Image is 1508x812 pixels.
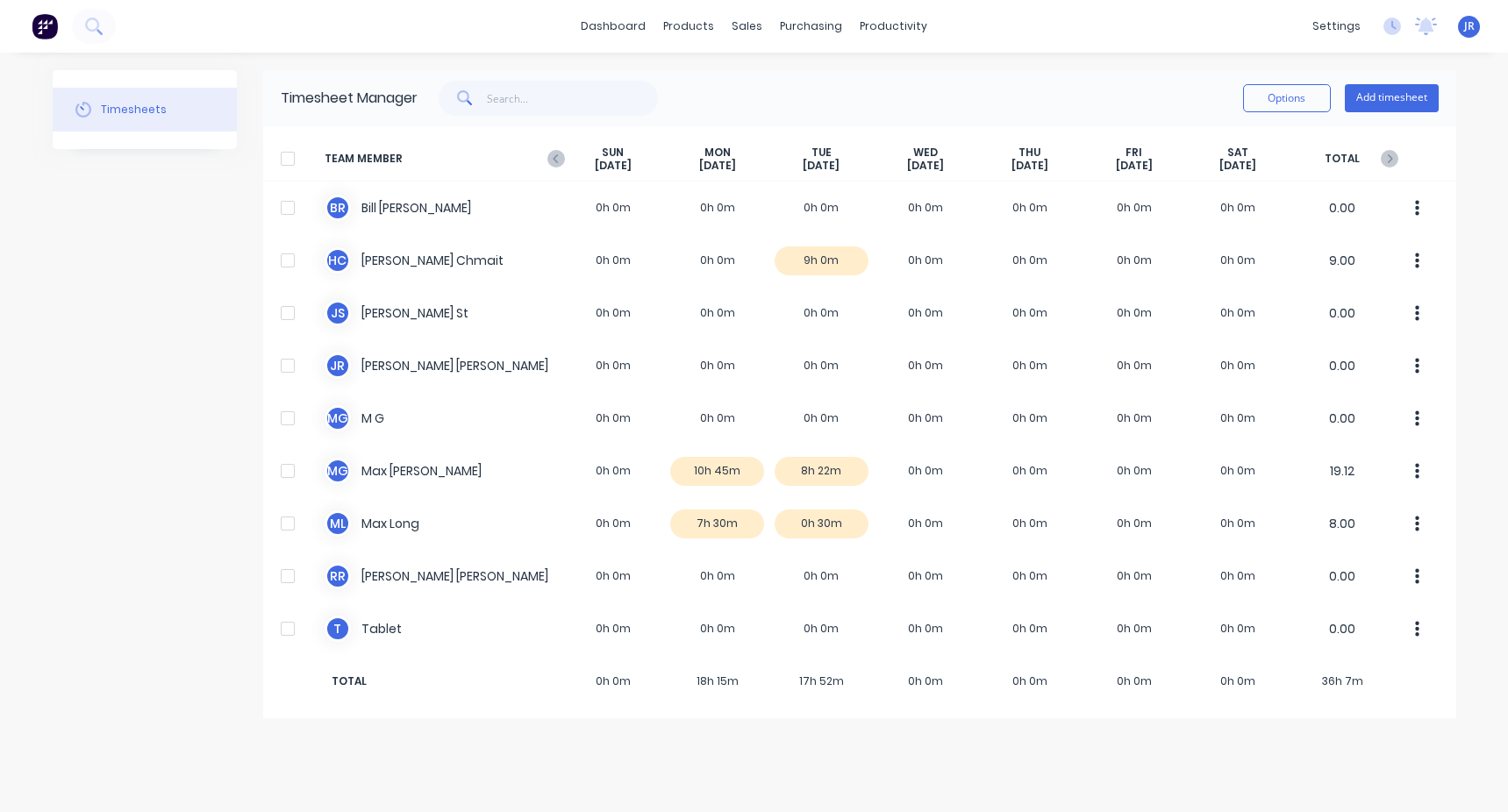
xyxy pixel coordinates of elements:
span: 0h 0m [874,673,978,689]
input: Search... [487,81,658,116]
span: FRI [1126,146,1142,160]
span: [DATE] [1116,159,1153,173]
span: 17h 52m [769,673,874,689]
span: SUN [602,146,624,160]
span: SAT [1227,146,1248,160]
span: THU [1018,146,1040,160]
img: Factory [32,13,58,39]
div: productivity [851,13,936,39]
div: sales [723,13,771,39]
div: settings [1304,13,1369,39]
span: 0h 0m [1082,673,1186,689]
span: [DATE] [803,159,840,173]
div: Timesheets [101,102,167,118]
span: 18h 15m [665,673,769,689]
span: [DATE] [1011,159,1048,173]
span: [DATE] [907,159,944,173]
span: TEAM MEMBER [325,146,561,173]
a: dashboard [572,13,654,39]
div: purchasing [771,13,851,39]
span: 0h 0m [978,673,1083,689]
button: Options [1243,84,1331,112]
span: [DATE] [1219,159,1256,173]
div: products [654,13,723,39]
button: Timesheets [53,88,237,132]
span: TOTAL [325,673,561,689]
span: 0h 0m [561,673,666,689]
span: [DATE] [699,159,736,173]
span: JR [1464,18,1475,34]
span: 36h 7m [1290,673,1395,689]
span: TOTAL [1290,146,1395,173]
span: MON [704,146,731,160]
span: TUE [811,146,832,160]
span: [DATE] [595,159,632,173]
button: Add timesheet [1345,84,1439,112]
span: WED [913,146,938,160]
span: 0h 0m [1186,673,1290,689]
div: Timesheet Manager [281,88,418,109]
